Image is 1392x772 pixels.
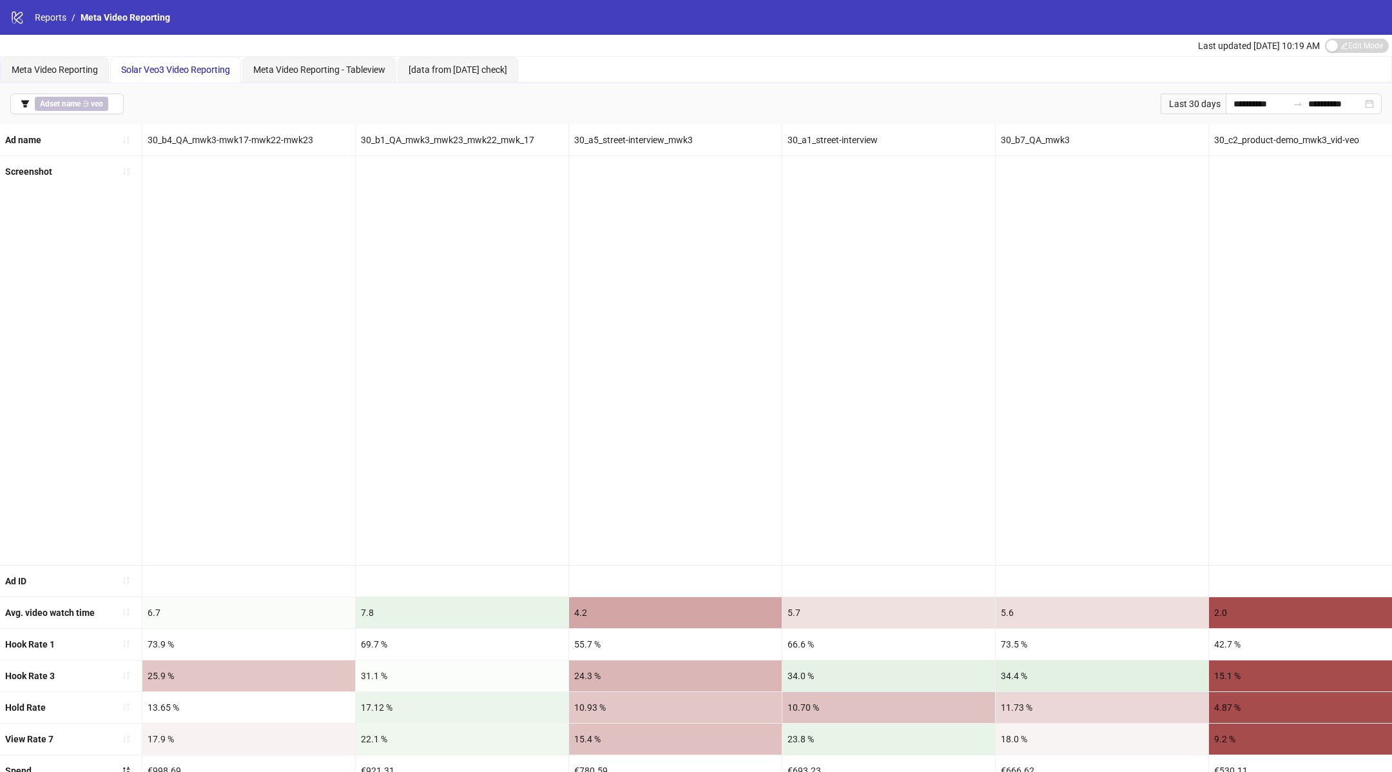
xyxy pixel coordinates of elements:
b: Hook Rate 1 [5,639,55,649]
div: 66.6 % [782,629,995,660]
div: 10.93 % [569,692,782,723]
div: 30_b7_QA_mwk3 [996,124,1208,155]
span: [data from [DATE] check] [409,64,507,75]
div: 17.9 % [142,724,355,755]
div: 24.3 % [569,660,782,691]
span: swap-right [1293,99,1303,109]
li: / [72,10,75,25]
div: 34.4 % [996,660,1208,691]
div: 10.70 % [782,692,995,723]
div: 7.8 [356,597,568,628]
div: 30_a1_street-interview [782,124,995,155]
b: veo [91,99,103,108]
span: to [1293,99,1303,109]
b: Ad ID [5,576,26,586]
div: 30_a5_street-interview_mwk3 [569,124,782,155]
span: Meta Video Reporting [81,12,170,23]
div: 11.73 % [996,692,1208,723]
b: Avg. video watch time [5,608,95,618]
div: 23.8 % [782,724,995,755]
div: 25.9 % [142,660,355,691]
b: Hold Rate [5,702,46,713]
span: Last updated [DATE] 10:19 AM [1198,41,1320,51]
div: 69.7 % [356,629,568,660]
span: filter [21,99,30,108]
div: 5.6 [996,597,1208,628]
span: ∋ [35,97,108,111]
div: 34.0 % [782,660,995,691]
div: 73.5 % [996,629,1208,660]
b: Hook Rate 3 [5,671,55,681]
span: sort-ascending [122,735,131,744]
div: 22.1 % [356,724,568,755]
span: Meta Video Reporting - Tableview [253,64,385,75]
b: Screenshot [5,166,52,177]
div: 5.7 [782,597,995,628]
span: sort-ascending [122,702,131,711]
div: Last 30 days [1161,94,1226,114]
div: 31.1 % [356,660,568,691]
div: 15.4 % [569,724,782,755]
div: 4.2 [569,597,782,628]
b: Adset name [40,99,81,108]
a: Reports [32,10,69,25]
span: sort-ascending [122,608,131,617]
span: Solar Veo3 Video Reporting [121,64,230,75]
div: 30_b1_QA_mwk3_mwk23_mwk22_mwk_17 [356,124,568,155]
div: 30_b4_QA_mwk3-mwk17-mwk22-mwk23 [142,124,355,155]
span: sort-ascending [122,576,131,585]
div: 6.7 [142,597,355,628]
span: Meta Video Reporting [12,64,98,75]
span: sort-ascending [122,671,131,680]
div: 55.7 % [569,629,782,660]
b: Ad name [5,135,41,145]
div: 13.65 % [142,692,355,723]
span: sort-ascending [122,639,131,648]
span: sort-ascending [122,167,131,176]
div: 18.0 % [996,724,1208,755]
div: 17.12 % [356,692,568,723]
div: 73.9 % [142,629,355,660]
button: Adset name ∋ veo [10,94,124,114]
b: View Rate 7 [5,734,53,744]
span: sort-ascending [122,135,131,144]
